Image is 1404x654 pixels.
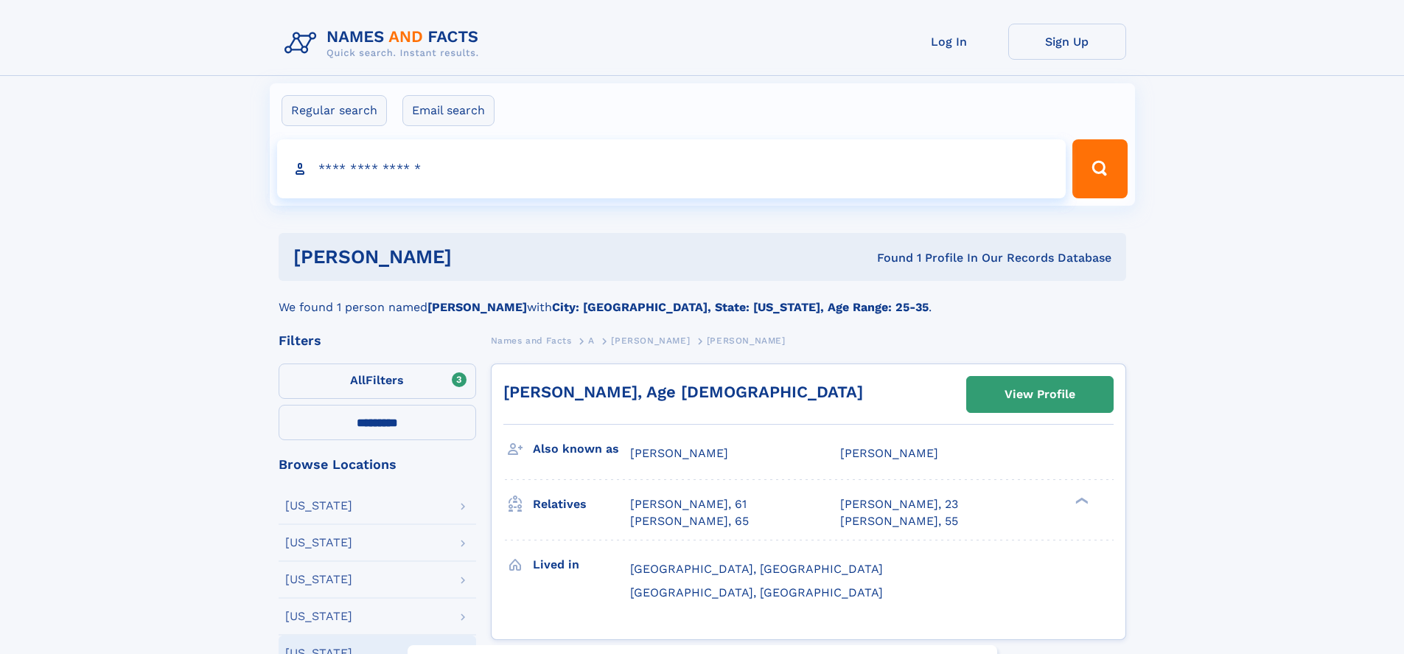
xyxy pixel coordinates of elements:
[279,281,1126,316] div: We found 1 person named with .
[282,95,387,126] label: Regular search
[588,331,595,349] a: A
[279,334,476,347] div: Filters
[1072,139,1127,198] button: Search Button
[279,24,491,63] img: Logo Names and Facts
[840,496,958,512] a: [PERSON_NAME], 23
[285,610,352,622] div: [US_STATE]
[285,500,352,512] div: [US_STATE]
[491,331,572,349] a: Names and Facts
[1072,496,1089,506] div: ❯
[630,585,883,599] span: [GEOGRAPHIC_DATA], [GEOGRAPHIC_DATA]
[611,331,690,349] a: [PERSON_NAME]
[293,248,665,266] h1: [PERSON_NAME]
[707,335,786,346] span: [PERSON_NAME]
[402,95,495,126] label: Email search
[552,300,929,314] b: City: [GEOGRAPHIC_DATA], State: [US_STATE], Age Range: 25-35
[279,458,476,471] div: Browse Locations
[277,139,1066,198] input: search input
[588,335,595,346] span: A
[840,513,958,529] a: [PERSON_NAME], 55
[1008,24,1126,60] a: Sign Up
[533,552,630,577] h3: Lived in
[1005,378,1075,411] div: View Profile
[890,24,1008,60] a: Log In
[630,496,747,512] a: [PERSON_NAME], 61
[630,446,728,460] span: [PERSON_NAME]
[350,373,366,387] span: All
[840,446,938,460] span: [PERSON_NAME]
[967,377,1113,412] a: View Profile
[630,562,883,576] span: [GEOGRAPHIC_DATA], [GEOGRAPHIC_DATA]
[279,363,476,399] label: Filters
[285,574,352,585] div: [US_STATE]
[630,513,749,529] a: [PERSON_NAME], 65
[427,300,527,314] b: [PERSON_NAME]
[611,335,690,346] span: [PERSON_NAME]
[503,383,863,401] a: [PERSON_NAME], Age [DEMOGRAPHIC_DATA]
[285,537,352,549] div: [US_STATE]
[533,492,630,517] h3: Relatives
[664,250,1111,266] div: Found 1 Profile In Our Records Database
[533,436,630,462] h3: Also known as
